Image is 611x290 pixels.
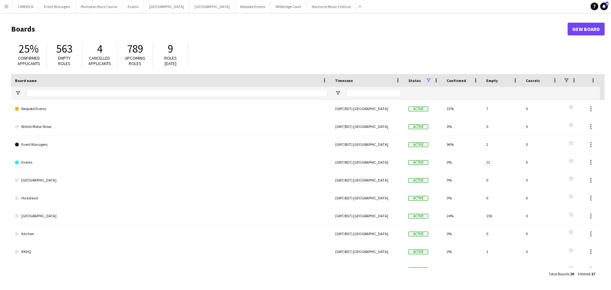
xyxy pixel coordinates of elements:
div: (GMT/BST) [GEOGRAPHIC_DATA] [331,100,405,117]
div: 0% [443,189,482,207]
div: (GMT/BST) [GEOGRAPHIC_DATA] [331,153,405,171]
span: Empty [486,78,498,83]
div: (GMT/BST) [GEOGRAPHIC_DATA] [331,171,405,189]
button: [GEOGRAPHIC_DATA] [144,0,190,13]
div: 0% [443,171,482,189]
button: Event Managers [39,0,76,13]
div: : [578,268,595,280]
span: Cancels [526,78,540,83]
a: Bespoke Events [15,100,327,118]
span: Active [408,196,428,201]
a: 4 [600,3,608,10]
span: Active [408,124,428,129]
button: Open Filter Menu [15,90,21,96]
span: 563 [56,42,72,56]
div: (GMT/BST) [GEOGRAPHIC_DATA] [331,261,405,278]
div: 0 [522,100,562,117]
div: (GMT/BST) [GEOGRAPHIC_DATA] [331,225,405,242]
span: Confirmed applicants [18,55,40,66]
div: 15% [443,261,482,278]
span: 9 [168,42,173,56]
button: Bespoke Events [235,0,271,13]
div: (GMT/BST) [GEOGRAPHIC_DATA] [331,243,405,260]
span: Filtered [578,271,590,276]
div: : [549,268,574,280]
a: Event Managers [15,136,327,153]
span: Active [408,178,428,183]
div: 0 [522,261,562,278]
div: 0 [522,118,562,135]
div: 0 [522,171,562,189]
div: (GMT/BST) [GEOGRAPHIC_DATA] [331,118,405,135]
span: Status [408,78,421,83]
div: 33% [443,100,482,117]
div: 39 [482,261,522,278]
span: Confirmed [447,78,466,83]
button: Plumpton Race Course [76,0,123,13]
div: 0% [443,243,482,260]
span: Active [408,160,428,165]
div: 150 [482,207,522,225]
div: 0% [443,118,482,135]
a: New Board [568,23,605,35]
a: [GEOGRAPHIC_DATA] [15,207,327,225]
span: Total Boards [549,271,569,276]
span: Active [408,232,428,236]
a: British Motor Show [15,118,327,136]
div: 22 [482,153,522,171]
span: 4 [97,42,102,56]
span: 25% [19,42,39,56]
button: Events [123,0,144,13]
span: 17 [591,271,595,276]
div: 24% [443,207,482,225]
span: Active [408,249,428,254]
div: 0 [482,118,522,135]
div: 0 [482,189,522,207]
button: Millbridge Court [271,0,307,13]
div: 7 [482,100,522,117]
div: 0 [522,243,562,260]
button: LIMEKILN [13,0,39,13]
div: 0% [443,153,482,171]
div: 0 [482,225,522,242]
a: KKHQ [15,243,327,261]
span: Active [408,267,428,272]
a: Kitchen [15,225,327,243]
span: Roles [DATE] [164,55,177,66]
div: 0 [482,171,522,189]
h1: Boards [11,24,568,34]
div: (GMT/BST) [GEOGRAPHIC_DATA] [331,136,405,153]
div: 0% [443,225,482,242]
div: 2 [482,136,522,153]
button: [GEOGRAPHIC_DATA] [190,0,235,13]
div: 0 [522,207,562,225]
span: Empty roles [58,55,71,66]
span: Cancelled applicants [88,55,111,66]
button: Open Filter Menu [335,90,341,96]
div: (GMT/BST) [GEOGRAPHIC_DATA] [331,189,405,207]
input: Board name Filter Input [26,89,327,97]
span: Active [408,107,428,111]
a: Hickstead [15,189,327,207]
span: Active [408,142,428,147]
button: Nocturne Music Festival [307,0,356,13]
a: [GEOGRAPHIC_DATA] [15,171,327,189]
span: Active [408,214,428,219]
span: 20 [570,271,574,276]
div: 0 [522,189,562,207]
a: Events [15,153,327,171]
div: 0 [522,136,562,153]
div: 0 [522,225,562,242]
span: 789 [127,42,143,56]
div: (GMT/BST) [GEOGRAPHIC_DATA] [331,207,405,225]
span: 4 [606,2,608,6]
input: Timezone Filter Input [346,89,401,97]
a: LIMEKILN [15,261,327,279]
div: 1 [482,243,522,260]
div: 96% [443,136,482,153]
div: 0 [522,153,562,171]
span: Upcoming roles [125,55,145,66]
span: Board name [15,78,37,83]
span: Timezone [335,78,353,83]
